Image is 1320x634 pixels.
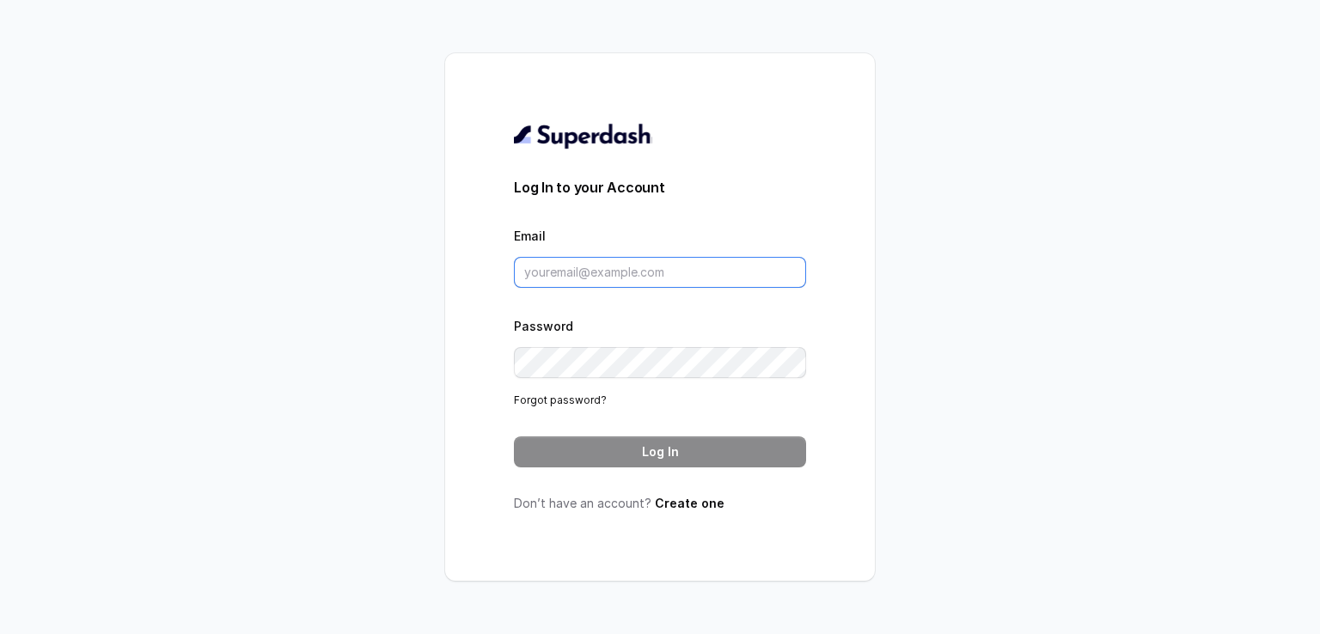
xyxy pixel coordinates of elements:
[514,495,806,512] p: Don’t have an account?
[514,319,573,333] label: Password
[514,436,806,467] button: Log In
[514,393,607,406] a: Forgot password?
[514,229,546,243] label: Email
[514,177,806,198] h3: Log In to your Account
[514,257,806,288] input: youremail@example.com
[655,496,724,510] a: Create one
[514,122,652,149] img: light.svg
